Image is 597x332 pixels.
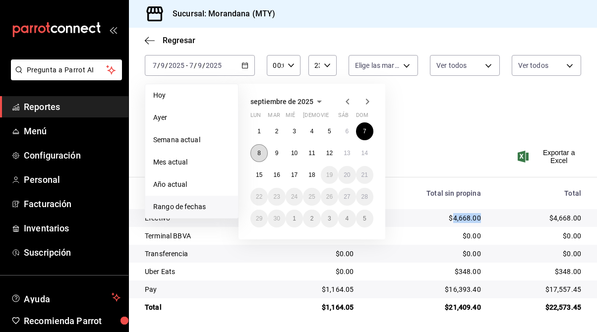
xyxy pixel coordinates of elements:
[286,166,303,184] button: 17 de septiembre de 2025
[308,171,315,178] abbr: 18 de septiembre de 2025
[24,173,120,186] span: Personal
[24,291,108,303] span: Ayuda
[257,128,261,135] abbr: 1 de septiembre de 2025
[518,60,548,70] span: Ver todos
[321,210,338,227] button: 3 de octubre de 2025
[303,112,361,122] abbr: jueves
[268,144,285,162] button: 9 de septiembre de 2025
[328,128,331,135] abbr: 5 de septiembre de 2025
[321,122,338,140] button: 5 de septiembre de 2025
[344,150,350,157] abbr: 13 de septiembre de 2025
[520,149,581,165] button: Exportar a Excel
[369,249,480,259] div: $0.00
[165,61,168,69] span: /
[189,61,194,69] input: --
[197,61,202,69] input: --
[160,61,165,69] input: --
[168,61,185,69] input: ----
[363,128,366,135] abbr: 7 de septiembre de 2025
[436,60,467,70] span: Ver todos
[145,267,267,277] div: Uber Eats
[338,122,356,140] button: 6 de septiembre de 2025
[326,171,333,178] abbr: 19 de septiembre de 2025
[286,122,303,140] button: 3 de septiembre de 2025
[268,122,285,140] button: 2 de septiembre de 2025
[152,61,157,69] input: --
[250,188,268,206] button: 22 de septiembre de 2025
[497,302,581,312] div: $22,573.45
[24,221,120,235] span: Inventarios
[356,188,373,206] button: 28 de septiembre de 2025
[275,150,279,157] abbr: 9 de septiembre de 2025
[145,302,267,312] div: Total
[356,166,373,184] button: 21 de septiembre de 2025
[344,171,350,178] abbr: 20 de septiembre de 2025
[310,128,314,135] abbr: 4 de septiembre de 2025
[328,215,331,222] abbr: 3 de octubre de 2025
[356,144,373,162] button: 14 de septiembre de 2025
[497,213,581,223] div: $4,668.00
[291,171,298,178] abbr: 17 de septiembre de 2025
[356,112,368,122] abbr: domingo
[273,171,280,178] abbr: 16 de septiembre de 2025
[293,215,296,222] abbr: 1 de octubre de 2025
[338,166,356,184] button: 20 de septiembre de 2025
[303,144,320,162] button: 11 de septiembre de 2025
[369,231,480,241] div: $0.00
[250,166,268,184] button: 15 de septiembre de 2025
[497,284,581,294] div: $17,557.45
[205,61,222,69] input: ----
[268,210,285,227] button: 30 de septiembre de 2025
[286,112,295,122] abbr: miércoles
[145,231,267,241] div: Terminal BBVA
[286,144,303,162] button: 10 de septiembre de 2025
[308,150,315,157] abbr: 11 de septiembre de 2025
[286,188,303,206] button: 24 de septiembre de 2025
[361,193,368,200] abbr: 28 de septiembre de 2025
[256,193,262,200] abbr: 22 de septiembre de 2025
[250,112,261,122] abbr: lunes
[283,284,354,294] div: $1,164.05
[321,144,338,162] button: 12 de septiembre de 2025
[153,202,230,212] span: Rango de fechas
[250,144,268,162] button: 8 de septiembre de 2025
[369,302,480,312] div: $21,409.40
[24,246,120,259] span: Suscripción
[497,249,581,259] div: $0.00
[24,124,120,138] span: Menú
[286,210,303,227] button: 1 de octubre de 2025
[283,249,354,259] div: $0.00
[257,150,261,157] abbr: 8 de septiembre de 2025
[369,284,480,294] div: $16,393.40
[303,210,320,227] button: 2 de octubre de 2025
[291,150,298,157] abbr: 10 de septiembre de 2025
[186,61,188,69] span: -
[344,193,350,200] abbr: 27 de septiembre de 2025
[145,36,195,45] button: Regresar
[250,98,313,106] span: septiembre de 2025
[268,188,285,206] button: 23 de septiembre de 2025
[361,150,368,157] abbr: 14 de septiembre de 2025
[24,100,120,113] span: Reportes
[250,122,268,140] button: 1 de septiembre de 2025
[497,189,581,197] div: Total
[293,128,296,135] abbr: 3 de septiembre de 2025
[345,128,349,135] abbr: 6 de septiembre de 2025
[338,210,356,227] button: 4 de octubre de 2025
[356,122,373,140] button: 7 de septiembre de 2025
[303,188,320,206] button: 25 de septiembre de 2025
[153,179,230,190] span: Año actual
[24,197,120,211] span: Facturación
[153,135,230,145] span: Semana actual
[250,210,268,227] button: 29 de septiembre de 2025
[283,267,354,277] div: $0.00
[356,210,373,227] button: 5 de octubre de 2025
[369,213,480,223] div: $4,668.00
[153,90,230,101] span: Hoy
[338,144,356,162] button: 13 de septiembre de 2025
[145,249,267,259] div: Transferencia
[291,193,298,200] abbr: 24 de septiembre de 2025
[202,61,205,69] span: /
[345,215,349,222] abbr: 4 de octubre de 2025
